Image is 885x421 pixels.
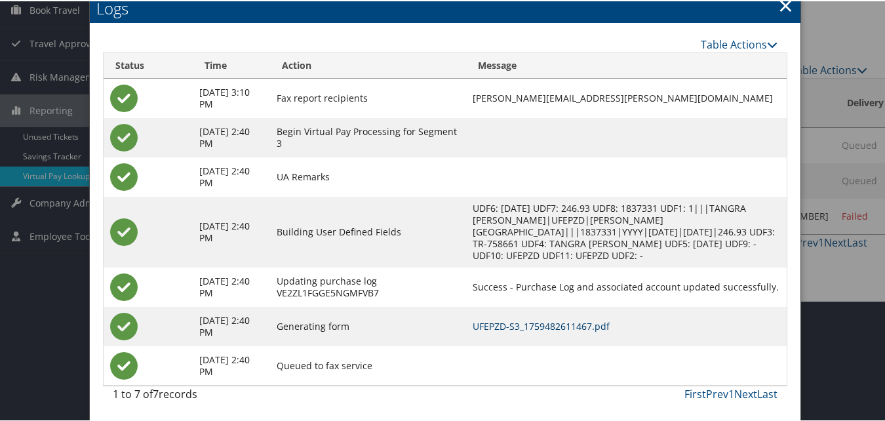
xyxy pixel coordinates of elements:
[193,345,271,384] td: [DATE] 2:40 PM
[270,195,466,266] td: Building User Defined Fields
[473,319,610,331] a: UFEPZD-S3_1759482611467.pdf
[270,266,466,306] td: Updating purchase log VE2ZL1FGGE5NGMFVB7
[270,156,466,195] td: UA Remarks
[153,386,159,400] span: 7
[466,266,787,306] td: Success - Purchase Log and associated account updated successfully.
[193,77,271,117] td: [DATE] 3:10 PM
[734,386,757,400] a: Next
[193,52,271,77] th: Time: activate to sort column ascending
[466,52,787,77] th: Message: activate to sort column ascending
[270,306,466,345] td: Generating form
[270,345,466,384] td: Queued to fax service
[270,117,466,156] td: Begin Virtual Pay Processing for Segment 3
[113,385,264,407] div: 1 to 7 of records
[193,306,271,345] td: [DATE] 2:40 PM
[270,52,466,77] th: Action: activate to sort column ascending
[193,117,271,156] td: [DATE] 2:40 PM
[466,77,787,117] td: [PERSON_NAME][EMAIL_ADDRESS][PERSON_NAME][DOMAIN_NAME]
[193,266,271,306] td: [DATE] 2:40 PM
[728,386,734,400] a: 1
[466,195,787,266] td: UDF6: [DATE] UDF7: 246.93 UDF8: 1837331 UDF1: 1|||TANGRA [PERSON_NAME]|UFEPZD|[PERSON_NAME][GEOGR...
[193,156,271,195] td: [DATE] 2:40 PM
[701,36,777,50] a: Table Actions
[757,386,777,400] a: Last
[104,52,193,77] th: Status: activate to sort column ascending
[193,195,271,266] td: [DATE] 2:40 PM
[684,386,706,400] a: First
[706,386,728,400] a: Prev
[270,77,466,117] td: Fax report recipients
